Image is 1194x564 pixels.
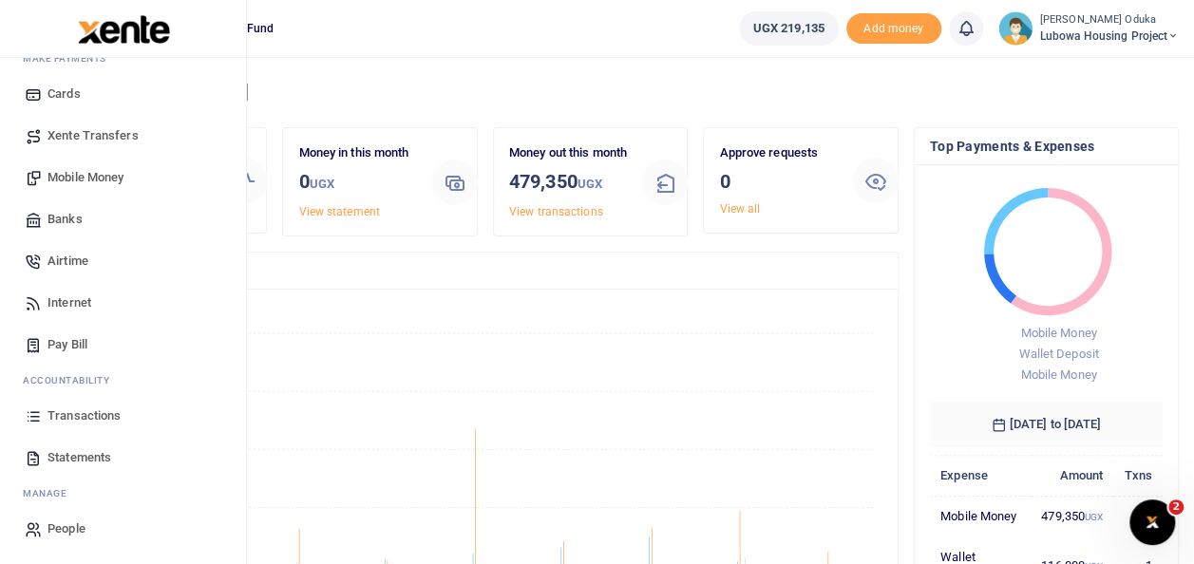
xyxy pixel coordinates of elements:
[72,82,1179,103] h4: Hello [PERSON_NAME]
[753,19,824,38] span: UGX 219,135
[47,406,121,425] span: Transactions
[298,143,417,163] p: Money in this month
[1040,12,1179,28] small: [PERSON_NAME] Oduka
[47,168,123,187] span: Mobile Money
[930,402,1163,447] h6: [DATE] to [DATE]
[846,20,941,34] a: Add money
[1031,496,1113,536] td: 479,350
[15,115,231,157] a: Xente Transfers
[47,85,81,103] span: Cards
[15,366,231,395] li: Ac
[15,157,231,198] a: Mobile Money
[1018,347,1098,361] span: Wallet Deposit
[47,335,87,354] span: Pay Bill
[298,167,417,198] h3: 0
[719,143,838,163] p: Approve requests
[47,448,111,467] span: Statements
[998,11,1179,46] a: profile-user [PERSON_NAME] Oduka Lubowa Housing Project
[32,51,106,66] span: ake Payments
[15,282,231,324] a: Internet
[719,167,838,196] h3: 0
[1113,496,1163,536] td: 1
[37,373,109,387] span: countability
[310,177,334,191] small: UGX
[1031,455,1113,496] th: Amount
[731,11,846,46] li: Wallet ballance
[15,73,231,115] a: Cards
[1168,499,1184,515] span: 2
[719,202,760,216] a: View all
[298,205,379,218] a: View statement
[1085,512,1103,522] small: UGX
[88,260,882,281] h4: Transactions Overview
[930,455,1031,496] th: Expense
[1020,367,1096,382] span: Mobile Money
[846,13,941,45] span: Add money
[1113,455,1163,496] th: Txns
[15,479,231,508] li: M
[47,252,88,271] span: Airtime
[509,205,603,218] a: View transactions
[578,177,602,191] small: UGX
[509,143,628,163] p: Money out this month
[15,44,231,73] li: M
[15,324,231,366] a: Pay Bill
[15,395,231,437] a: Transactions
[32,486,67,500] span: anage
[15,508,231,550] a: People
[998,11,1033,46] img: profile-user
[930,496,1031,536] td: Mobile Money
[739,11,839,46] a: UGX 219,135
[15,240,231,282] a: Airtime
[15,437,231,479] a: Statements
[846,13,941,45] li: Toup your wallet
[1040,28,1179,45] span: Lubowa Housing Project
[1129,499,1175,545] iframe: Intercom live chat
[47,126,139,145] span: Xente Transfers
[930,136,1163,157] h4: Top Payments & Expenses
[15,198,231,240] a: Banks
[47,210,83,229] span: Banks
[1020,326,1096,340] span: Mobile Money
[509,167,628,198] h3: 479,350
[47,293,91,312] span: Internet
[76,21,170,35] a: logo-small logo-large logo-large
[78,15,170,44] img: logo-large
[47,519,85,538] span: People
